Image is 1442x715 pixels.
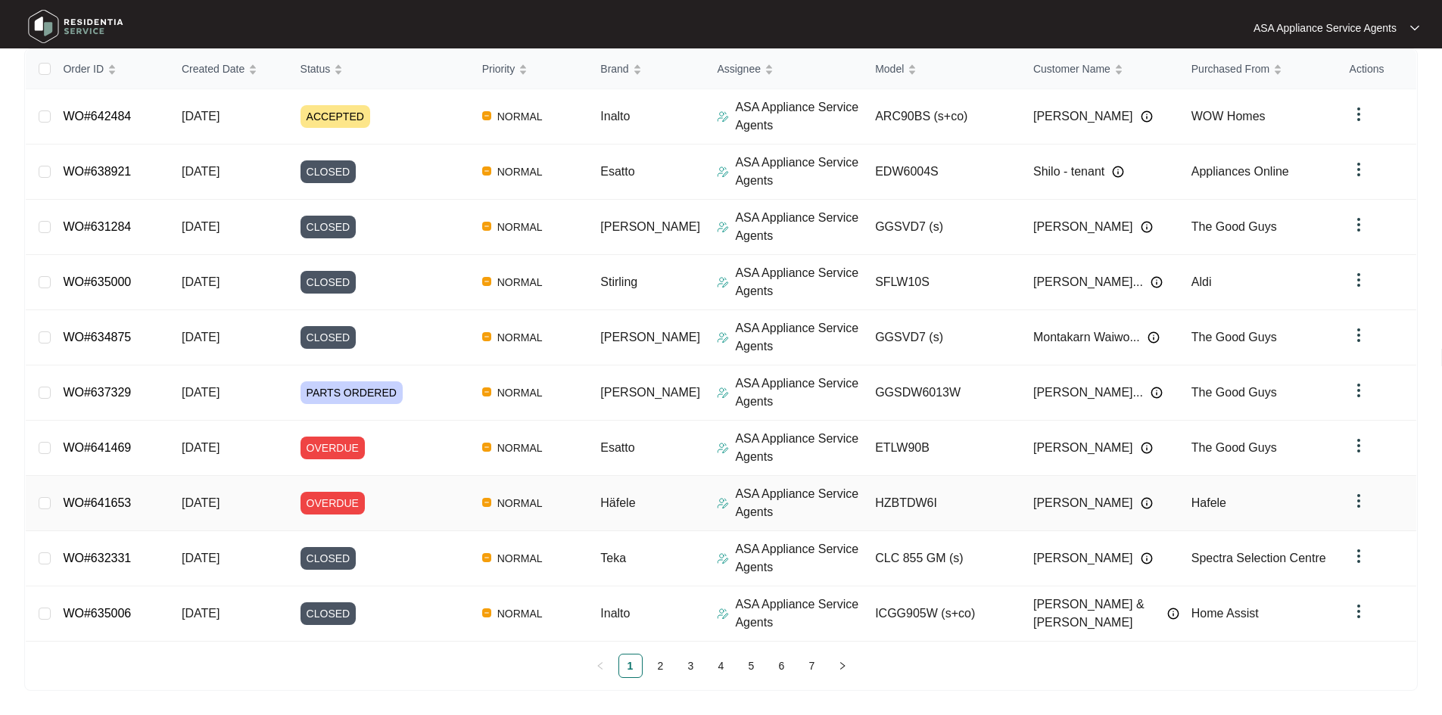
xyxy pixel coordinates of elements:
td: ICGG905W (s+co) [863,586,1021,642]
img: Info icon [1141,497,1153,509]
img: Vercel Logo [482,111,491,120]
span: CLOSED [301,160,357,183]
img: dropdown arrow [1350,216,1368,234]
span: [PERSON_NAME] [1033,494,1133,512]
th: Assignee [705,49,863,89]
img: Vercel Logo [482,608,491,617]
span: [PERSON_NAME] [1033,549,1133,567]
span: Appliances Online [1191,165,1289,178]
a: WO#641469 [63,441,131,454]
span: Purchased From [1191,61,1269,77]
th: Brand [588,49,705,89]
span: Spectra Selection Centre [1191,552,1326,564]
span: [DATE] [182,386,220,399]
img: dropdown arrow [1350,381,1368,399]
span: Home Assist [1191,607,1259,620]
img: dropdown arrow [1350,437,1368,455]
li: 6 [770,654,794,678]
span: Order ID [63,61,104,77]
a: WO#635006 [63,607,131,620]
img: Info icon [1151,276,1163,288]
p: ASA Appliance Service Agents [735,595,863,632]
a: WO#632331 [63,552,131,564]
a: WO#642484 [63,110,131,123]
span: CLOSED [301,547,357,570]
span: Stirling [600,275,637,288]
span: NORMAL [491,549,549,567]
span: [PERSON_NAME] [600,331,700,344]
span: OVERDUE [301,437,365,459]
img: residentia service logo [23,4,129,49]
img: dropdown arrow [1350,105,1368,123]
span: [DATE] [182,110,220,123]
span: PARTS ORDERED [301,381,403,404]
span: [DATE] [182,552,220,564]
span: Priority [482,61,515,77]
img: Vercel Logo [482,498,491,507]
img: dropdown arrow [1350,602,1368,620]
span: The Good Guys [1191,220,1277,233]
span: NORMAL [491,218,549,236]
img: Vercel Logo [482,277,491,286]
td: ETLW90B [863,421,1021,476]
span: Created Date [182,61,244,77]
th: Priority [470,49,589,89]
span: CLOSED [301,326,357,349]
a: 7 [801,654,824,677]
img: dropdown arrow [1410,24,1419,32]
span: OVERDUE [301,492,365,514]
img: Assigner Icon [717,166,729,178]
img: Assigner Icon [717,276,729,288]
td: HZBTDW6I [863,476,1021,531]
a: WO#631284 [63,220,131,233]
p: ASA Appliance Service Agents [735,540,863,577]
img: dropdown arrow [1350,160,1368,179]
img: Info icon [1141,110,1153,123]
span: NORMAL [491,273,549,291]
span: Model [875,61,904,77]
span: [PERSON_NAME] [1033,107,1133,126]
span: The Good Guys [1191,331,1277,344]
th: Actions [1338,49,1416,89]
td: CLC 855 GM (s) [863,531,1021,586]
span: Hafele [1191,496,1226,509]
td: ARC90BS (s+co) [863,89,1021,145]
span: Häfele [600,496,635,509]
li: 5 [740,654,764,678]
span: [PERSON_NAME] [600,220,700,233]
span: CLOSED [301,216,357,238]
span: right [838,661,847,670]
p: ASA Appliance Service Agents [735,485,863,521]
a: WO#635000 [63,275,131,288]
li: 1 [618,654,643,678]
p: ASA Appliance Service Agents [735,375,863,411]
li: Next Page [830,654,855,678]
span: NORMAL [491,163,549,181]
span: left [596,661,605,670]
span: NORMAL [491,107,549,126]
span: NORMAL [491,439,549,457]
span: Brand [600,61,628,77]
span: [DATE] [182,441,220,454]
a: 3 [680,654,702,677]
img: Vercel Logo [482,387,491,396]
a: 4 [710,654,733,677]
span: Inalto [600,110,630,123]
p: ASA Appliance Service Agents [1254,20,1397,36]
span: [DATE] [182,607,220,620]
span: NORMAL [491,605,549,623]
span: [PERSON_NAME]... [1033,384,1143,402]
img: Assigner Icon [717,442,729,454]
span: ACCEPTED [301,105,370,128]
span: The Good Guys [1191,386,1277,399]
td: GGSVD7 (s) [863,200,1021,255]
span: Montakarn Waiwo... [1033,328,1140,347]
p: ASA Appliance Service Agents [735,430,863,466]
li: 7 [800,654,824,678]
span: [PERSON_NAME] & [PERSON_NAME] [1033,595,1160,632]
img: Info icon [1141,442,1153,454]
span: CLOSED [301,271,357,294]
button: right [830,654,855,678]
img: Vercel Logo [482,443,491,452]
span: Esatto [600,165,634,178]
